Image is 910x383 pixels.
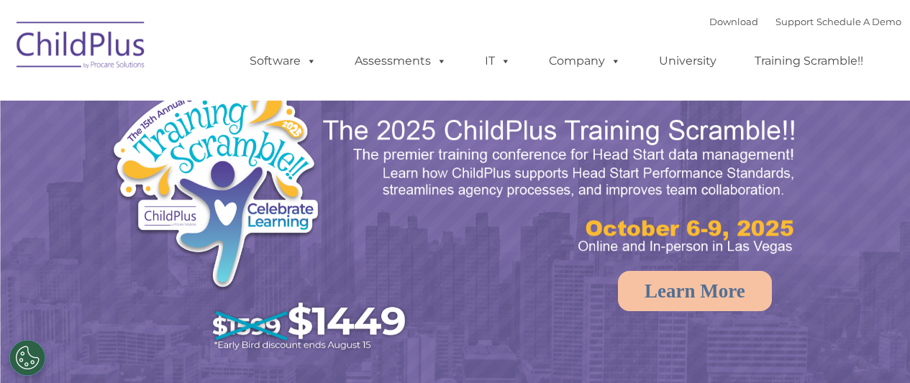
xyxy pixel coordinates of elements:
[709,16,901,27] font: |
[9,340,45,376] button: Cookies Settings
[534,47,635,75] a: Company
[618,271,772,311] a: Learn More
[709,16,758,27] a: Download
[470,47,525,75] a: IT
[740,47,878,75] a: Training Scramble!!
[775,16,814,27] a: Support
[816,16,901,27] a: Schedule A Demo
[645,47,731,75] a: University
[235,47,331,75] a: Software
[340,47,461,75] a: Assessments
[9,11,153,83] img: ChildPlus by Procare Solutions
